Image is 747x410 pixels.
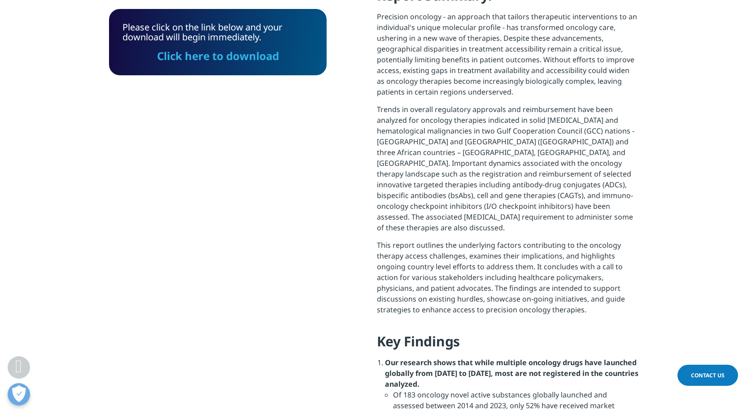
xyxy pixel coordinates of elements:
[122,22,313,62] div: Please click on the link below and your download will begin immediately.
[377,104,638,240] p: Trends in overall regulatory approvals and reimbursement have been analyzed for oncology therapie...
[377,11,638,104] p: Precision oncology - an approach that tailors therapeutic interventions to an individual's unique...
[377,240,638,322] p: This report outlines the underlying factors contributing to the oncology therapy access challenge...
[8,383,30,406] button: Open Preferences
[157,48,279,63] a: Click here to download
[385,358,638,389] strong: Our research shows that while multiple oncology drugs have launched globally from [DATE] to [DATE...
[677,365,738,386] a: Contact Us
[377,332,638,357] h4: Key Findings
[691,371,725,379] span: Contact Us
